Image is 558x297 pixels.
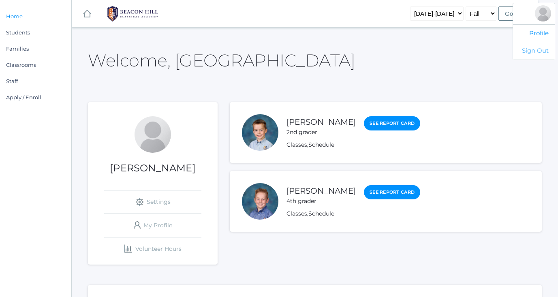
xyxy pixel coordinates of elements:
[6,8,23,24] span: Home
[104,190,201,214] a: Settings
[364,185,420,199] a: See Report Card
[6,89,41,105] span: Apply / Enroll
[286,210,307,217] a: Classes
[6,73,18,89] span: Staff
[104,237,201,261] a: Volunteer Hours
[513,24,555,42] a: Profile
[102,4,163,24] img: BHCALogos-05-308ed15e86a5a0abce9b8dd61676a3503ac9727e845dece92d48e8588c001991.png
[535,5,551,21] div: Sienna Sandeman
[498,6,520,21] input: Go
[286,141,420,149] div: ,
[286,197,356,205] div: 4th grader
[88,51,355,70] h2: Welcome, [GEOGRAPHIC_DATA]
[135,116,171,153] div: Sienna Sandeman
[286,141,307,148] a: Classes
[88,163,218,173] h1: [PERSON_NAME]
[364,116,420,130] a: See Report Card
[513,42,555,60] a: Sign Out
[6,57,36,73] span: Classrooms
[308,210,334,217] a: Schedule
[308,141,334,148] a: Schedule
[242,114,278,151] div: Daniel Sandeman
[104,214,201,237] a: My Profile
[6,24,30,41] span: Students
[286,117,356,127] a: [PERSON_NAME]
[286,128,356,137] div: 2nd grader
[286,186,356,196] a: [PERSON_NAME]
[286,209,420,218] div: ,
[6,41,29,57] span: Families
[242,183,278,220] div: Dylan Sandeman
